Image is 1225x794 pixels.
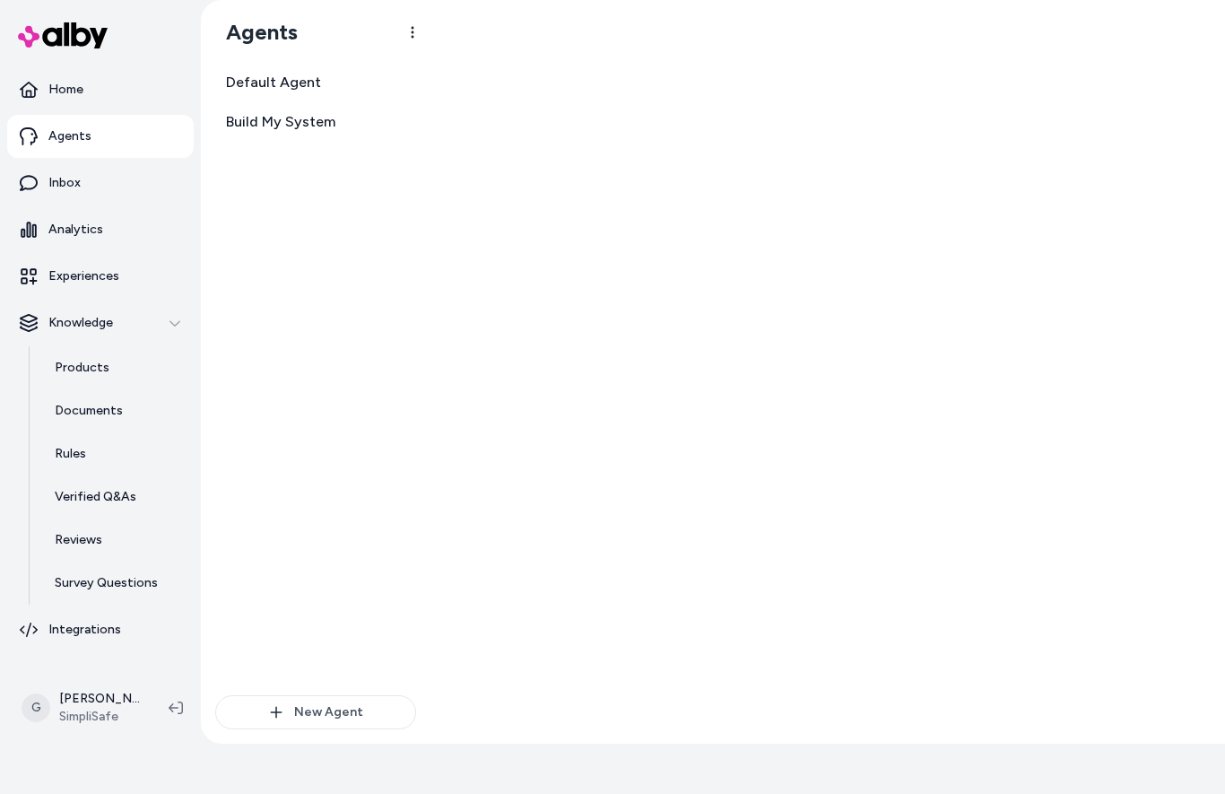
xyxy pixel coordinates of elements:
a: Verified Q&As [37,476,194,519]
p: Home [48,81,83,99]
p: Analytics [48,221,103,239]
a: Survey Questions [37,562,194,605]
p: Experiences [48,267,119,285]
a: Agents [7,115,194,158]
span: Default Agent [226,72,321,93]
a: Reviews [37,519,194,562]
p: Reviews [55,531,102,549]
a: Inbox [7,161,194,205]
img: alby Logo [18,22,108,48]
p: Agents [48,127,91,145]
a: Home [7,68,194,111]
p: Products [55,359,109,377]
span: Build My System [226,111,335,133]
a: Integrations [7,608,194,651]
p: Documents [55,402,123,420]
p: Integrations [48,621,121,639]
span: SimpliSafe [59,708,140,726]
p: Rules [55,445,86,463]
a: Default Agent [215,65,416,100]
p: [PERSON_NAME] [59,690,140,708]
a: Rules [37,432,194,476]
button: Knowledge [7,301,194,345]
h1: Agents [212,19,298,46]
a: Products [37,346,194,389]
p: Inbox [48,174,81,192]
p: Verified Q&As [55,488,136,506]
a: Build My System [215,104,416,140]
p: Survey Questions [55,574,158,592]
button: New Agent [215,695,416,729]
a: Analytics [7,208,194,251]
p: Knowledge [48,314,113,332]
span: G [22,694,50,722]
button: G[PERSON_NAME]SimpliSafe [11,679,154,737]
a: Experiences [7,255,194,298]
a: Documents [37,389,194,432]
